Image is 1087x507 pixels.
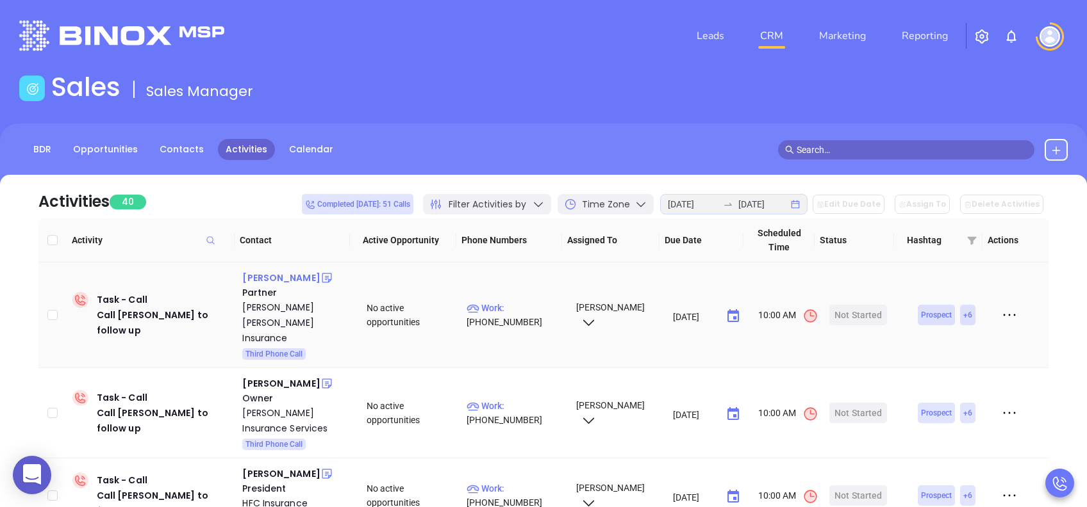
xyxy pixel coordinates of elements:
[97,292,233,338] div: Task - Call
[660,218,743,262] th: Due Date
[467,399,564,427] p: [PHONE_NUMBER]
[19,20,224,51] img: logo
[367,399,456,427] div: No active opportunities
[218,139,275,160] a: Activities
[963,308,972,322] span: + 6
[897,23,953,49] a: Reporting
[720,303,746,329] button: Choose date, selected date is Aug 26, 2025
[814,23,871,49] a: Marketing
[350,218,456,262] th: Active Opportunity
[152,139,212,160] a: Contacts
[834,305,882,325] div: Not Started
[1004,29,1019,44] img: iconNotification
[785,145,794,154] span: search
[797,143,1027,157] input: Search…
[743,218,814,262] th: Scheduled Time
[110,195,146,209] span: 40
[668,197,718,211] input: Start date
[723,199,733,209] span: to
[582,198,630,211] span: Time Zone
[72,233,229,247] span: Activity
[834,403,882,423] div: Not Started
[51,72,120,102] h1: Sales
[574,302,645,326] span: [PERSON_NAME]
[921,308,952,322] span: Prospect
[813,195,884,214] button: Edit Due Date
[758,308,818,324] span: 10:00 AM
[242,300,349,346] a: [PERSON_NAME] [PERSON_NAME] Insurance
[65,139,145,160] a: Opportunities
[242,391,349,405] div: Owner
[692,23,729,49] a: Leads
[755,23,788,49] a: CRM
[963,488,972,503] span: + 6
[921,406,952,420] span: Prospect
[467,401,504,411] span: Work :
[449,198,526,211] span: Filter Activities by
[245,347,303,361] span: Third Phone Call
[467,303,504,313] span: Work :
[146,81,253,101] span: Sales Manager
[242,466,320,481] div: [PERSON_NAME]
[242,270,320,286] div: [PERSON_NAME]
[1040,26,1060,47] img: user
[720,401,746,427] button: Choose date, selected date is Aug 26, 2025
[367,301,456,329] div: No active opportunities
[281,139,341,160] a: Calendar
[456,218,563,262] th: Phone Numbers
[907,233,961,247] span: Hashtag
[97,307,233,338] div: Call [PERSON_NAME] to follow up
[834,485,882,506] div: Not Started
[467,483,504,494] span: Work :
[242,376,320,391] div: [PERSON_NAME]
[673,310,716,323] input: MM/DD/YYYY
[983,218,1036,262] th: Actions
[97,390,233,436] div: Task - Call
[815,218,894,262] th: Status
[38,190,110,213] div: Activities
[97,405,233,436] div: Call [PERSON_NAME] to follow up
[895,195,950,214] button: Assign To
[235,218,349,262] th: Contact
[673,490,716,503] input: MM/DD/YYYY
[723,199,733,209] span: swap-right
[758,406,818,422] span: 10:00 AM
[974,29,990,44] img: iconSetting
[305,197,410,211] span: Completed [DATE]: 51 Calls
[574,400,645,424] span: [PERSON_NAME]
[242,286,349,300] div: Partner
[562,218,660,262] th: Assigned To
[26,139,59,160] a: BDR
[758,488,818,504] span: 10:00 AM
[963,406,972,420] span: + 6
[242,481,349,495] div: President
[673,408,716,421] input: MM/DD/YYYY
[960,195,1043,214] button: Delete Activities
[921,488,952,503] span: Prospect
[467,301,564,329] p: [PHONE_NUMBER]
[242,405,349,436] a: [PERSON_NAME] Insurance Services
[738,197,788,211] input: End date
[245,437,303,451] span: Third Phone Call
[574,483,645,507] span: [PERSON_NAME]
